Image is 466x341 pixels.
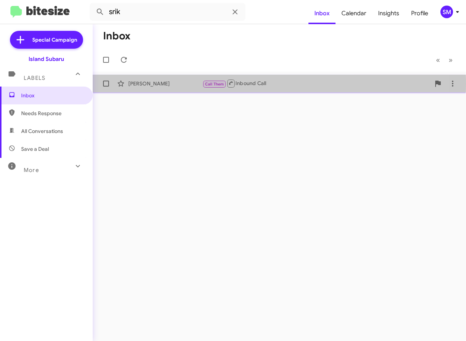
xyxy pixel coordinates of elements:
input: Search [90,3,245,21]
a: Profile [405,3,434,24]
div: Inbound Call [202,79,430,88]
span: More [24,167,39,173]
nav: Page navigation example [432,52,457,68]
div: [PERSON_NAME] [128,80,202,87]
span: All Conversations [21,127,63,135]
div: SM [440,6,453,18]
span: Needs Response [21,110,84,117]
span: Inbox [21,92,84,99]
a: Calendar [336,3,372,24]
span: Special Campaign [32,36,77,43]
button: Next [444,52,457,68]
button: Previous [432,52,444,68]
a: Inbox [308,3,336,24]
button: SM [434,6,458,18]
span: » [449,55,453,65]
a: Insights [372,3,405,24]
span: « [436,55,440,65]
a: Special Campaign [10,31,83,49]
span: Call Them [205,82,224,87]
span: Labels [24,75,45,81]
h1: Inbox [103,30,130,42]
div: Island Subaru [29,55,64,63]
span: Save a Deal [21,145,49,153]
